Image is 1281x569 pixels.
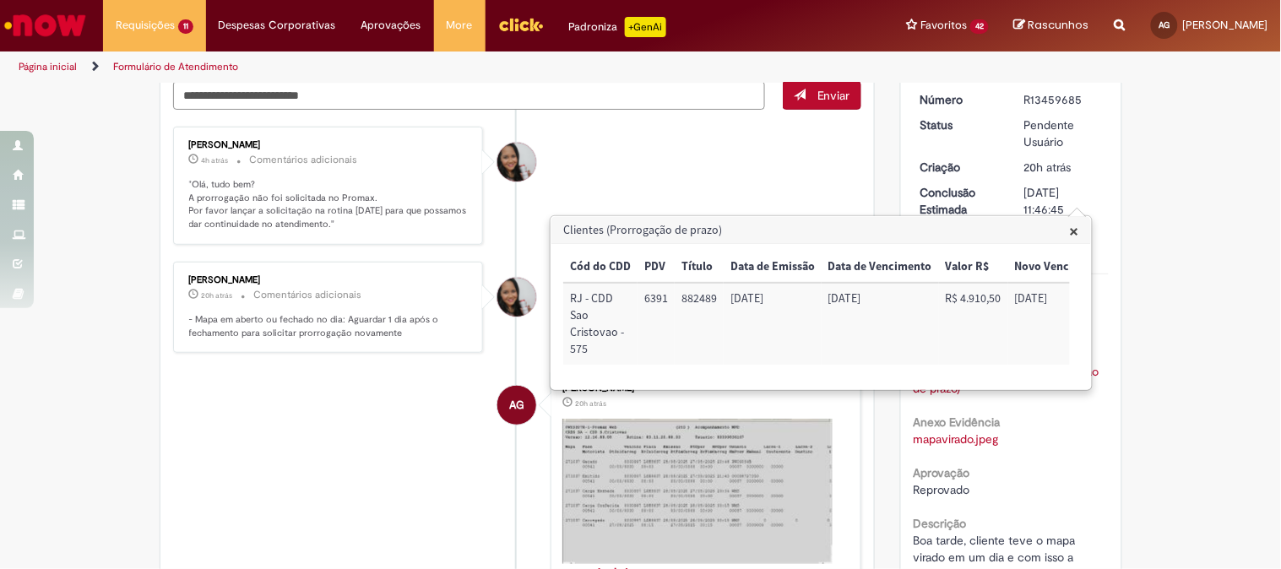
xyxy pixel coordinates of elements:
[914,516,967,531] b: Descrição
[113,60,238,73] a: Formulário de Atendimento
[1024,184,1103,218] div: [DATE] 11:46:45
[189,178,470,231] p: "Olá, tudo bem? A prorrogação não foi solicitada no Promax. Por favor lançar a solicitação na rot...
[1070,222,1079,240] button: Close
[178,19,193,34] span: 11
[19,60,77,73] a: Página inicial
[914,415,1001,430] b: Anexo Evidência
[638,283,675,365] td: PDV: 6391
[1070,219,1079,242] span: ×
[822,283,939,365] td: Data de Vencimento: 04/09/2025
[2,8,89,42] img: ServiceNow
[202,155,229,165] time: 29/08/2025 09:59:16
[1024,159,1103,176] div: 28/08/2025 17:46:42
[914,431,999,447] a: Download de mapavirado.jpeg
[1024,91,1103,108] div: R13459685
[189,140,470,150] div: [PERSON_NAME]
[447,17,473,34] span: More
[914,482,970,497] span: Reprovado
[1008,252,1114,283] th: Novo Vencimento
[497,278,536,317] div: Valeria Maria Da Conceicao
[1029,17,1089,33] span: Rascunhos
[509,385,524,425] span: AG
[970,19,989,34] span: 42
[189,313,470,339] p: - Mapa em aberto ou fechado no dia: Aguardar 1 dia após o fechamento para solicitar prorrogação n...
[1159,19,1170,30] span: AG
[1014,18,1089,34] a: Rascunhos
[1183,18,1268,32] span: [PERSON_NAME]
[1024,160,1072,175] time: 28/08/2025 17:46:42
[817,88,850,103] span: Enviar
[202,290,233,301] time: 28/08/2025 18:04:55
[908,91,1012,108] dt: Número
[1008,283,1114,365] td: Novo Vencimento: 05/09/2025
[822,252,939,283] th: Data de Vencimento
[575,398,606,409] span: 20h atrás
[202,155,229,165] span: 4h atrás
[724,252,822,283] th: Data de Emissão
[638,252,675,283] th: PDV
[914,465,970,480] b: Aprovação
[675,252,724,283] th: Título
[202,290,233,301] span: 20h atrás
[908,159,1012,176] dt: Criação
[361,17,421,34] span: Aprovações
[550,215,1093,391] div: Clientes (Prorrogação de prazo)
[254,288,362,302] small: Comentários adicionais
[497,386,536,425] div: Amanda Cristina Martins Goncalves
[625,17,666,37] p: +GenAi
[575,398,606,409] time: 28/08/2025 17:44:51
[1024,117,1103,150] div: Pendente Usuário
[908,117,1012,133] dt: Status
[13,51,841,83] ul: Trilhas de página
[724,283,822,365] td: Data de Emissão: 28/08/2025
[569,17,666,37] div: Padroniza
[497,143,536,182] div: Valeria Maria Da Conceicao
[563,283,638,365] td: Cód do CDD: RJ - CDD Sao Cristovao - 575
[173,81,766,110] textarea: Digite sua mensagem aqui...
[116,17,175,34] span: Requisições
[498,12,544,37] img: click_logo_yellow_360x200.png
[914,364,1099,396] a: Click to view Clientes (Prorrogação de prazo)
[939,252,1008,283] th: Valor R$
[908,184,1012,218] dt: Conclusão Estimada
[563,252,638,283] th: Cód do CDD
[1024,160,1072,175] span: 20h atrás
[250,153,358,167] small: Comentários adicionais
[189,275,470,285] div: [PERSON_NAME]
[939,283,1008,365] td: Valor R$: R$ 4.910,50
[219,17,336,34] span: Despesas Corporativas
[920,17,967,34] span: Favoritos
[783,81,861,110] button: Enviar
[675,283,724,365] td: Título: 882489
[551,217,1091,244] h3: Clientes (Prorrogação de prazo)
